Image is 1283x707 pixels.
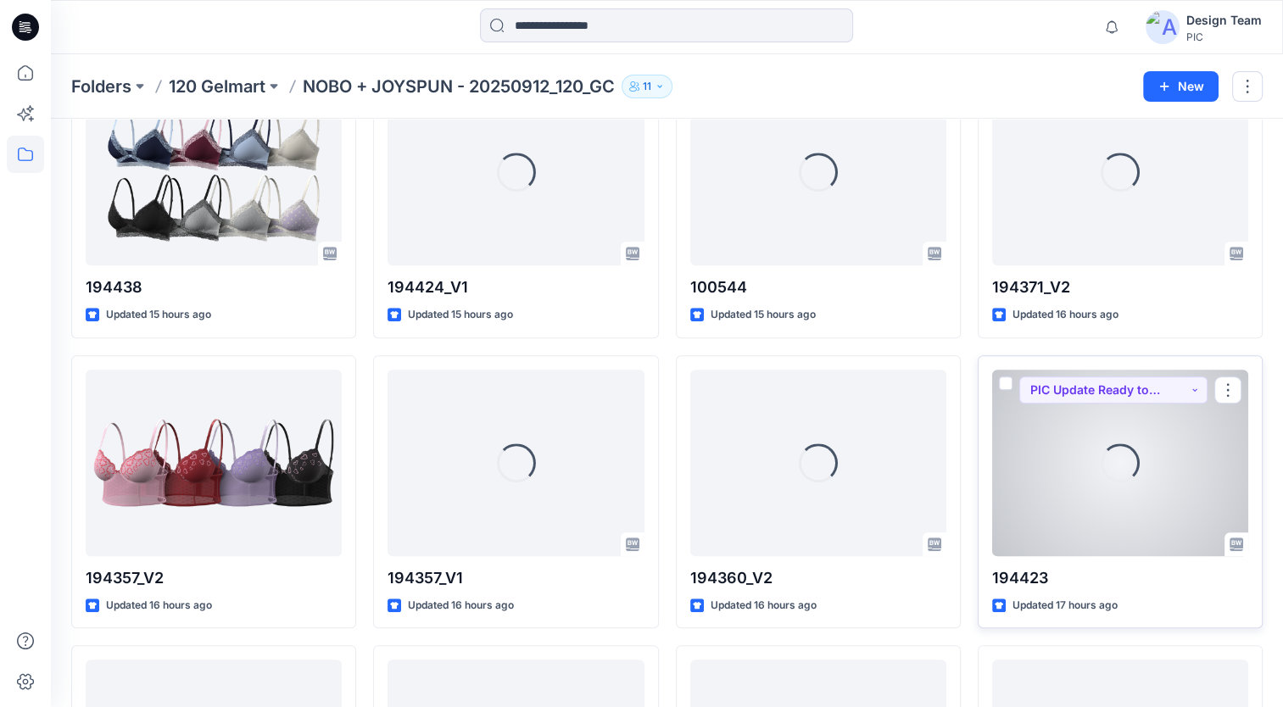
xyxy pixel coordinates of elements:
[690,276,946,299] p: 100544
[408,597,514,615] p: Updated 16 hours ago
[992,566,1248,590] p: 194423
[388,276,644,299] p: 194424_V1
[992,276,1248,299] p: 194371_V2
[86,79,342,265] a: 194438
[1186,10,1262,31] div: Design Team
[711,306,816,324] p: Updated 15 hours ago
[643,77,651,96] p: 11
[169,75,265,98] a: 120 Gelmart
[622,75,672,98] button: 11
[711,597,817,615] p: Updated 16 hours ago
[388,566,644,590] p: 194357_V1
[106,597,212,615] p: Updated 16 hours ago
[408,306,513,324] p: Updated 15 hours ago
[690,566,946,590] p: 194360_V2
[1012,306,1118,324] p: Updated 16 hours ago
[86,276,342,299] p: 194438
[1143,71,1219,102] button: New
[1146,10,1180,44] img: avatar
[86,566,342,590] p: 194357_V2
[1012,597,1118,615] p: Updated 17 hours ago
[303,75,615,98] p: NOBO + JOYSPUN - 20250912_120_GC
[86,370,342,556] a: 194357_V2
[106,306,211,324] p: Updated 15 hours ago
[71,75,131,98] a: Folders
[1186,31,1262,43] div: PIC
